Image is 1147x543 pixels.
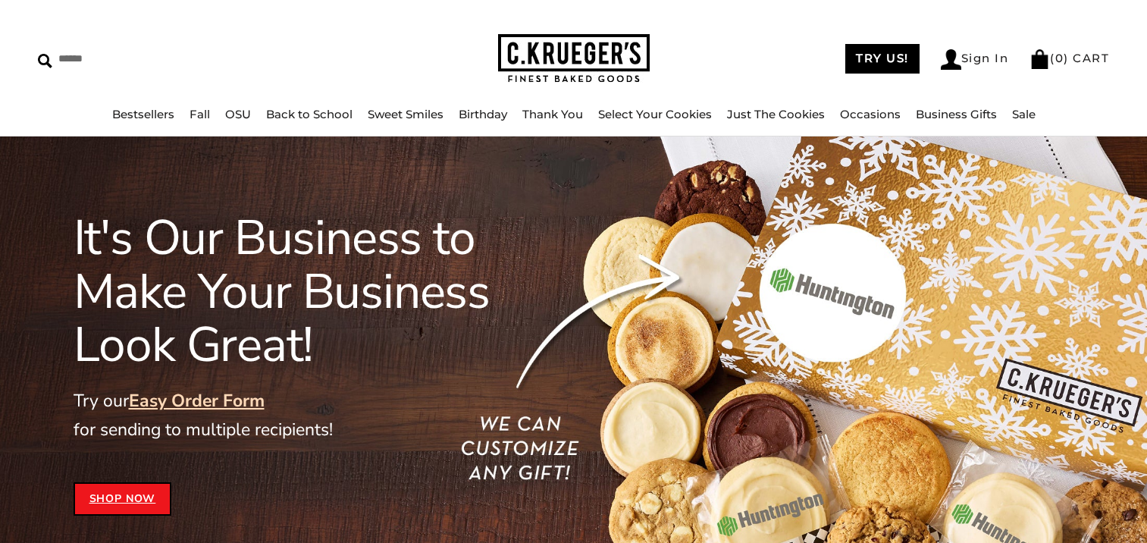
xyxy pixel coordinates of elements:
[845,44,920,74] a: TRY US!
[129,389,265,413] a: Easy Order Form
[74,387,556,444] p: Try our for sending to multiple recipients!
[38,54,52,68] img: Search
[190,107,210,121] a: Fall
[459,107,507,121] a: Birthday
[941,49,961,70] img: Account
[1029,49,1050,69] img: Bag
[498,34,650,83] img: C.KRUEGER'S
[112,107,174,121] a: Bestsellers
[598,107,712,121] a: Select Your Cookies
[1012,107,1036,121] a: Sale
[225,107,251,121] a: OSU
[1055,51,1064,65] span: 0
[941,49,1009,70] a: Sign In
[1029,51,1109,65] a: (0) CART
[522,107,583,121] a: Thank You
[916,107,997,121] a: Business Gifts
[368,107,443,121] a: Sweet Smiles
[840,107,901,121] a: Occasions
[74,212,556,372] h1: It's Our Business to Make Your Business Look Great!
[38,47,292,71] input: Search
[266,107,353,121] a: Back to School
[74,482,172,516] a: Shop Now
[727,107,825,121] a: Just The Cookies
